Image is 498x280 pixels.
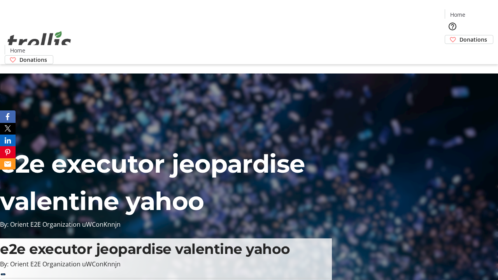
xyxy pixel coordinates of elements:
[10,46,25,54] span: Home
[445,19,460,34] button: Help
[5,23,74,61] img: Orient E2E Organization uWConKnnjn's Logo
[19,56,47,64] span: Donations
[5,55,53,64] a: Donations
[5,46,30,54] a: Home
[445,10,470,19] a: Home
[450,10,465,19] span: Home
[459,35,487,44] span: Donations
[445,44,460,59] button: Cart
[445,35,493,44] a: Donations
